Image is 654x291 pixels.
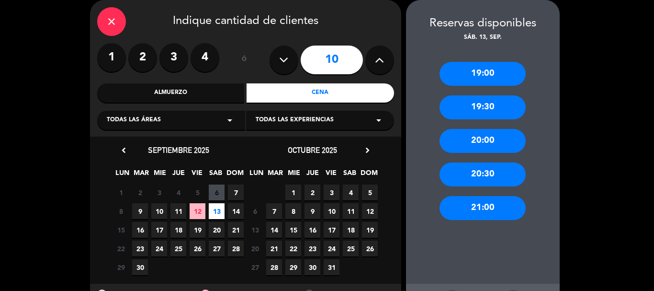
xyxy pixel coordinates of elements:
span: 16 [132,222,148,238]
span: 2 [304,185,320,200]
span: octubre 2025 [288,145,337,155]
span: 25 [170,241,186,256]
span: 21 [266,241,282,256]
span: 27 [209,241,225,256]
span: 10 [151,203,167,219]
span: 31 [324,259,339,275]
span: VIE [189,167,205,183]
span: LUN [248,167,264,183]
span: 9 [304,203,320,219]
span: 26 [362,241,378,256]
span: 29 [113,259,129,275]
span: 20 [209,222,225,238]
div: Almuerzo [97,83,245,103]
span: DOM [361,167,376,183]
div: 20:00 [440,129,526,153]
span: 24 [324,241,339,256]
span: 12 [190,203,205,219]
span: 24 [151,241,167,256]
span: 25 [343,241,359,256]
span: 30 [132,259,148,275]
label: 2 [128,43,157,72]
span: 8 [285,203,301,219]
span: 15 [113,222,129,238]
span: 16 [304,222,320,238]
span: 11 [170,203,186,219]
span: 3 [324,185,339,200]
i: arrow_drop_down [373,115,384,126]
span: Todas las áreas [107,116,161,125]
div: 19:30 [440,95,526,119]
span: LUN [114,167,130,183]
span: 23 [132,241,148,256]
i: chevron_right [362,145,372,155]
span: VIE [323,167,339,183]
div: sáb. 13, sep. [406,33,560,43]
span: 5 [190,185,205,200]
span: 9 [132,203,148,219]
span: 17 [151,222,167,238]
label: 4 [191,43,219,72]
div: 21:00 [440,196,526,220]
span: MIE [286,167,302,183]
span: 18 [343,222,359,238]
i: arrow_drop_down [224,115,236,126]
div: Cena [247,83,394,103]
span: 7 [228,185,244,200]
span: 6 [209,185,225,200]
span: 14 [266,222,282,238]
span: 30 [304,259,320,275]
span: MAR [133,167,149,183]
span: 28 [228,241,244,256]
i: chevron_left [119,145,129,155]
span: 19 [362,222,378,238]
span: 19 [190,222,205,238]
span: JUE [304,167,320,183]
span: 15 [285,222,301,238]
span: 22 [113,241,129,256]
span: 17 [324,222,339,238]
span: 7 [266,203,282,219]
span: 26 [190,241,205,256]
i: close [106,16,117,27]
span: 22 [285,241,301,256]
span: Todas las experiencias [256,116,334,125]
span: 27 [247,259,263,275]
div: ó [229,43,260,77]
span: 14 [228,203,244,219]
label: 1 [97,43,126,72]
div: 20:30 [440,163,526,186]
span: 11 [343,203,359,219]
span: SAB [208,167,224,183]
span: 20 [247,241,263,256]
span: 4 [343,185,359,200]
span: JUE [170,167,186,183]
span: 6 [247,203,263,219]
label: 3 [159,43,188,72]
span: MIE [152,167,168,183]
span: 21 [228,222,244,238]
span: 18 [170,222,186,238]
span: 4 [170,185,186,200]
span: 23 [304,241,320,256]
span: 12 [362,203,378,219]
span: DOM [226,167,242,183]
span: 29 [285,259,301,275]
span: 1 [285,185,301,200]
div: Reservas disponibles [406,14,560,33]
span: 13 [209,203,225,219]
span: 10 [324,203,339,219]
span: 1 [113,185,129,200]
div: 19:00 [440,62,526,86]
div: Indique cantidad de clientes [97,7,394,36]
span: 28 [266,259,282,275]
span: MAR [267,167,283,183]
span: septiembre 2025 [148,145,209,155]
span: SAB [342,167,358,183]
span: 8 [113,203,129,219]
span: 5 [362,185,378,200]
span: 3 [151,185,167,200]
span: 13 [247,222,263,238]
span: 2 [132,185,148,200]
